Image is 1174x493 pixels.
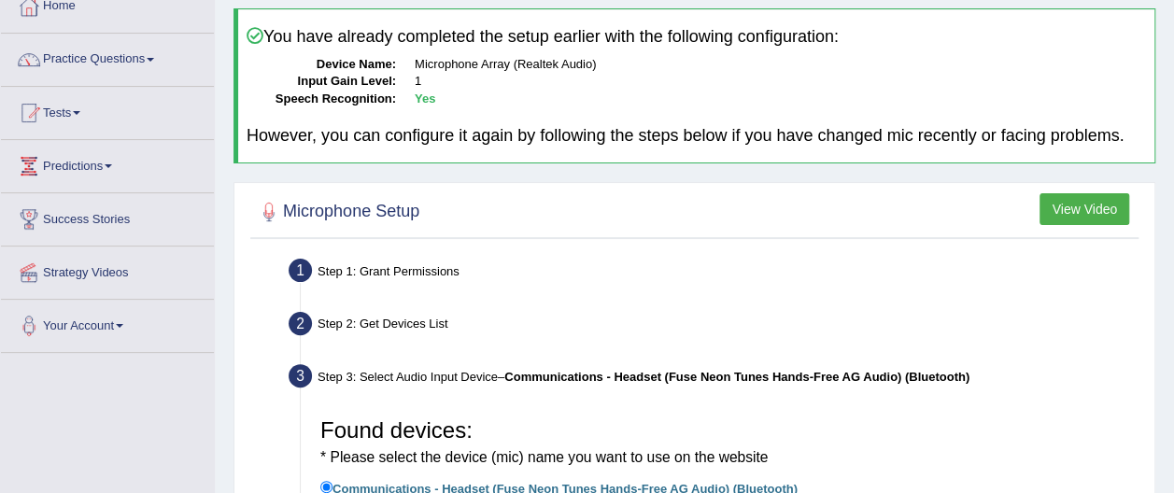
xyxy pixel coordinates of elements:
[1,87,214,134] a: Tests
[415,56,1146,74] dd: Microphone Array (Realtek Audio)
[255,198,419,226] h2: Microphone Setup
[415,73,1146,91] dd: 1
[320,449,768,465] small: * Please select the device (mic) name you want to use on the website
[247,27,1146,47] h4: You have already completed the setup earlier with the following configuration:
[280,359,1146,400] div: Step 3: Select Audio Input Device
[247,73,396,91] dt: Input Gain Level:
[498,370,969,384] span: –
[1040,193,1129,225] button: View Video
[247,91,396,108] dt: Speech Recognition:
[1,140,214,187] a: Predictions
[504,370,969,384] b: Communications - Headset (Fuse Neon Tunes Hands-Free AG Audio) (Bluetooth)
[280,306,1146,347] div: Step 2: Get Devices List
[320,418,1124,468] h3: Found devices:
[247,127,1146,146] h4: However, you can configure it again by following the steps below if you have changed mic recently...
[320,481,332,493] input: Communications - Headset (Fuse Neon Tunes Hands-Free AG Audio) (Bluetooth)
[1,246,214,293] a: Strategy Videos
[247,56,396,74] dt: Device Name:
[415,92,435,106] b: Yes
[1,300,214,346] a: Your Account
[1,193,214,240] a: Success Stories
[280,253,1146,294] div: Step 1: Grant Permissions
[1,34,214,80] a: Practice Questions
